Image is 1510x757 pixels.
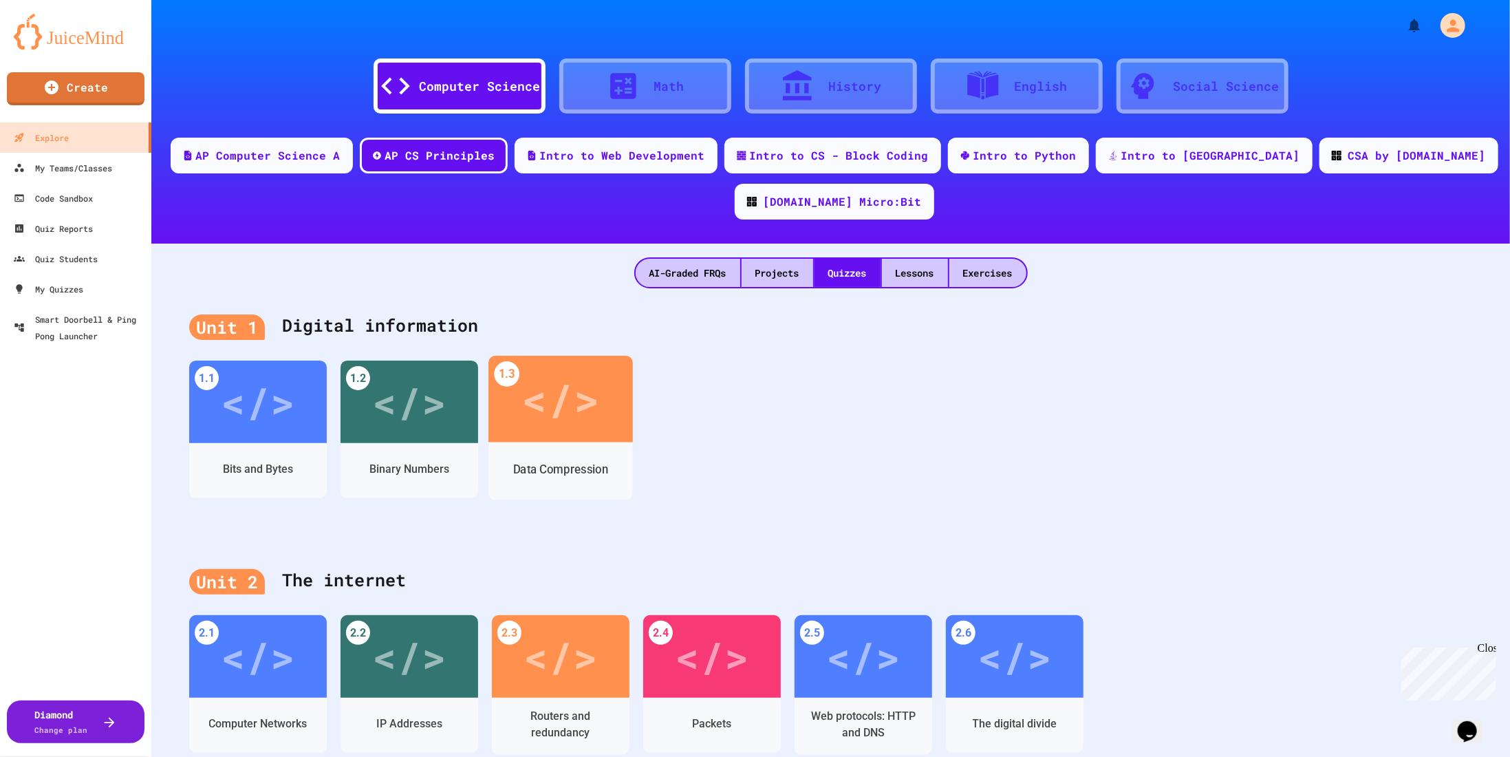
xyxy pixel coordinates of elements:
div: </> [524,626,598,687]
div: Quizzes [815,259,881,287]
div: Social Science [1174,77,1280,96]
div: Unit 1 [189,314,265,341]
div: 1.2 [346,366,370,390]
div: Computer Networks [209,716,308,732]
div: </> [372,626,446,687]
div: History [828,77,881,96]
div: Data Compression [513,461,609,478]
div: Computer Science [420,77,541,96]
div: Digital information [189,299,1472,354]
img: CODE_logo_RGB.png [1332,151,1341,160]
div: The digital divide [973,716,1057,732]
div: Lessons [882,259,948,287]
div: Packets [693,716,732,732]
div: Chat with us now!Close [6,6,95,87]
div: 2.2 [346,621,370,645]
div: Diamond [35,707,88,736]
div: My Teams/Classes [14,160,112,176]
div: 1.3 [494,361,519,387]
img: logo-orange.svg [14,14,138,50]
div: 2.1 [195,621,219,645]
div: Bits and Bytes [223,461,293,478]
div: 2.4 [649,621,673,645]
div: 2.6 [951,621,975,645]
div: Projects [742,259,813,287]
div: Math [654,77,684,96]
iframe: chat widget [1396,642,1496,701]
span: Change plan [35,725,88,735]
div: Quiz Reports [14,220,93,237]
div: My Quizzes [14,281,83,297]
div: Intro to [GEOGRAPHIC_DATA] [1121,147,1300,164]
div: My Account [1426,10,1469,41]
div: AP Computer Science A [196,147,341,164]
div: </> [372,371,446,433]
div: </> [826,626,900,687]
div: 2.3 [497,621,521,645]
div: AP CS Principles [385,147,495,164]
div: </> [675,626,749,687]
div: </> [978,626,1052,687]
img: CODE_logo_RGB.png [747,197,757,206]
div: Intro to Python [973,147,1077,164]
div: Exercises [949,259,1026,287]
div: Smart Doorbell & Ping Pong Launcher [14,311,146,344]
div: English [1014,77,1067,96]
iframe: chat widget [1452,702,1496,743]
div: Quiz Students [14,250,98,267]
div: Routers and redundancy [502,708,619,741]
div: Binary Numbers [369,461,449,478]
div: The internet [189,553,1472,608]
div: [DOMAIN_NAME] Micro:Bit [764,193,922,210]
button: DiamondChange plan [7,701,144,743]
div: AI-Graded FRQs [636,259,740,287]
div: Intro to CS - Block Coding [750,147,929,164]
div: Unit 2 [189,569,265,595]
div: Web protocols: HTTP and DNS [805,708,922,741]
div: Explore [14,129,69,146]
a: Create [7,72,144,105]
div: IP Addresses [376,716,442,732]
div: </> [221,371,295,433]
div: 1.1 [195,366,219,390]
div: </> [521,367,599,432]
div: Intro to Web Development [540,147,705,164]
div: My Notifications [1381,14,1426,37]
div: 2.5 [800,621,824,645]
div: CSA by [DOMAIN_NAME] [1348,147,1486,164]
div: </> [221,626,295,687]
div: Code Sandbox [14,190,93,206]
